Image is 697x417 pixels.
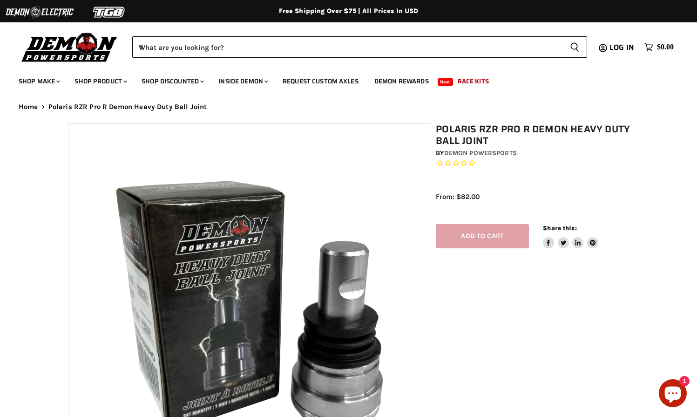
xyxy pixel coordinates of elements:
[605,43,640,52] a: Log in
[5,3,74,21] img: Demon Electric Logo 2
[444,149,517,157] a: Demon Powersports
[19,30,121,63] img: Demon Powersports
[562,36,587,58] button: Search
[12,68,671,91] ul: Main menu
[656,379,690,410] inbox-online-store-chat: Shopify online store chat
[12,72,66,91] a: Shop Make
[451,72,496,91] a: Race Kits
[211,72,274,91] a: Inside Demon
[19,103,38,111] a: Home
[135,72,210,91] a: Shop Discounted
[132,36,562,58] input: When autocomplete results are available use up and down arrows to review and enter to select
[640,41,678,54] a: $0.00
[436,123,634,147] h1: Polaris RZR Pro R Demon Heavy Duty Ball Joint
[436,158,634,168] span: Rated 0.0 out of 5 stars 0 reviews
[436,192,480,201] span: From: $82.00
[276,72,365,91] a: Request Custom Axles
[48,103,207,111] span: Polaris RZR Pro R Demon Heavy Duty Ball Joint
[543,224,598,249] aside: Share this:
[68,72,133,91] a: Shop Product
[657,43,674,52] span: $0.00
[74,3,144,21] img: TGB Logo 2
[609,41,634,53] span: Log in
[436,148,634,158] div: by
[543,225,576,232] span: Share this:
[132,36,587,58] form: Product
[367,72,436,91] a: Demon Rewards
[438,78,453,86] span: New!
